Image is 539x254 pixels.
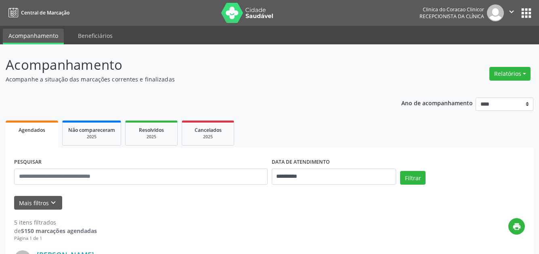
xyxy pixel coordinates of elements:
strong: 5150 marcações agendadas [21,227,97,235]
div: 2025 [188,134,228,140]
label: PESQUISAR [14,156,42,169]
button: Mais filtroskeyboard_arrow_down [14,196,62,210]
img: img [487,4,504,21]
label: DATA DE ATENDIMENTO [272,156,330,169]
a: Central de Marcação [6,6,69,19]
div: 5 itens filtrados [14,218,97,227]
i:  [507,7,516,16]
p: Acompanhe a situação das marcações correntes e finalizadas [6,75,375,83]
span: Central de Marcação [21,9,69,16]
i: keyboard_arrow_down [49,198,58,207]
button: print [508,218,525,235]
a: Acompanhamento [3,29,64,44]
p: Acompanhamento [6,55,375,75]
span: Cancelados [195,127,222,133]
span: Recepcionista da clínica [419,13,484,20]
p: Ano de acompanhamento [401,98,473,108]
span: Resolvidos [139,127,164,133]
button: apps [519,6,533,20]
div: 2025 [131,134,172,140]
div: de [14,227,97,235]
div: 2025 [68,134,115,140]
span: Agendados [19,127,45,133]
button:  [504,4,519,21]
div: Página 1 de 1 [14,235,97,242]
button: Filtrar [400,171,426,185]
div: Clinica do Coracao Clinicor [419,6,484,13]
span: Não compareceram [68,127,115,133]
i: print [512,222,521,231]
button: Relatórios [489,67,531,81]
a: Beneficiários [72,29,118,43]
